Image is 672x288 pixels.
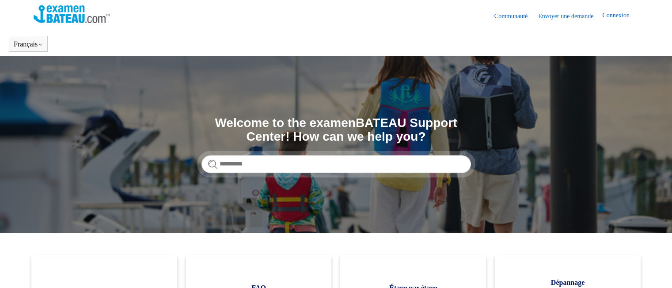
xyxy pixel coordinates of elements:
[508,277,627,288] span: Dépannage
[201,116,471,144] h1: Welcome to the examenBATEAU Support Center! How can we help you?
[14,40,43,48] button: Français
[602,11,638,21] a: Connexion
[494,12,536,21] a: Communauté
[642,258,665,281] div: Live chat
[34,5,110,23] img: Page d’accueil du Centre d’aide Examen Bateau
[201,155,471,173] input: Rechercher
[538,12,602,21] a: Envoyer une demande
